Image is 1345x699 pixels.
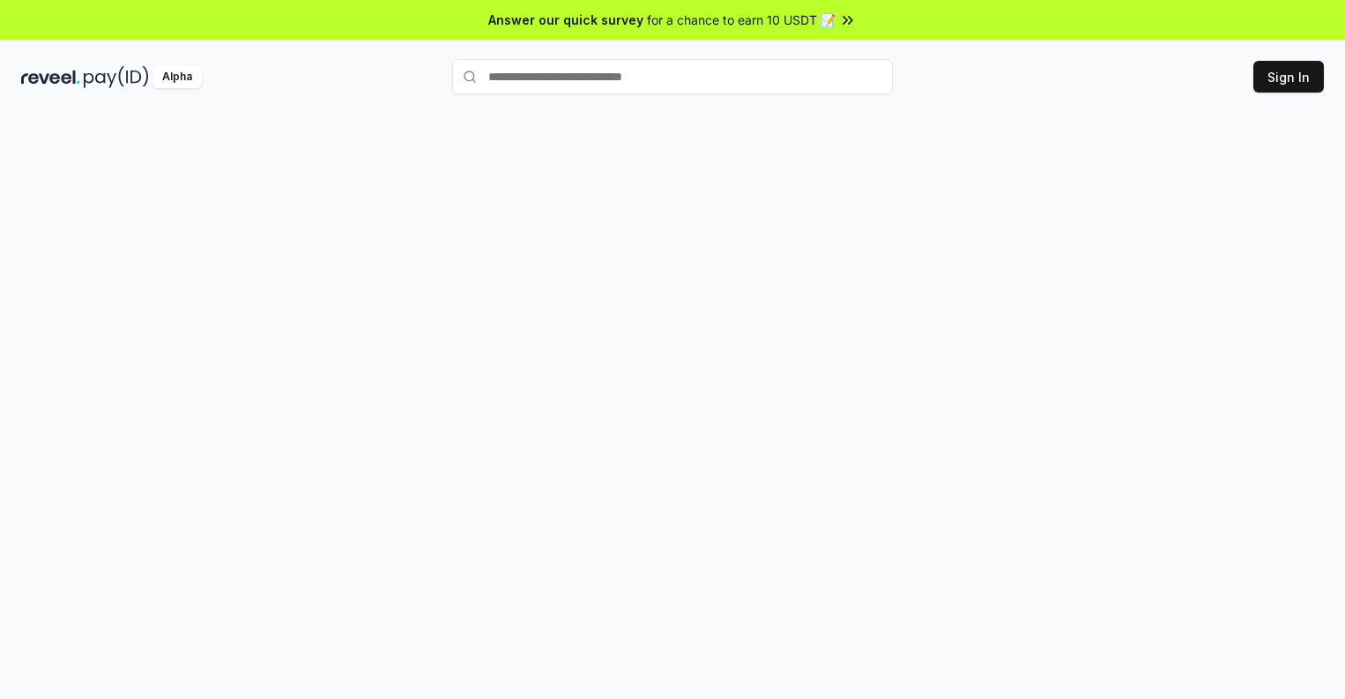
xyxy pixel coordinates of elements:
[1253,61,1324,93] button: Sign In
[84,66,149,88] img: pay_id
[488,11,643,29] span: Answer our quick survey
[21,66,80,88] img: reveel_dark
[152,66,202,88] div: Alpha
[647,11,836,29] span: for a chance to earn 10 USDT 📝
